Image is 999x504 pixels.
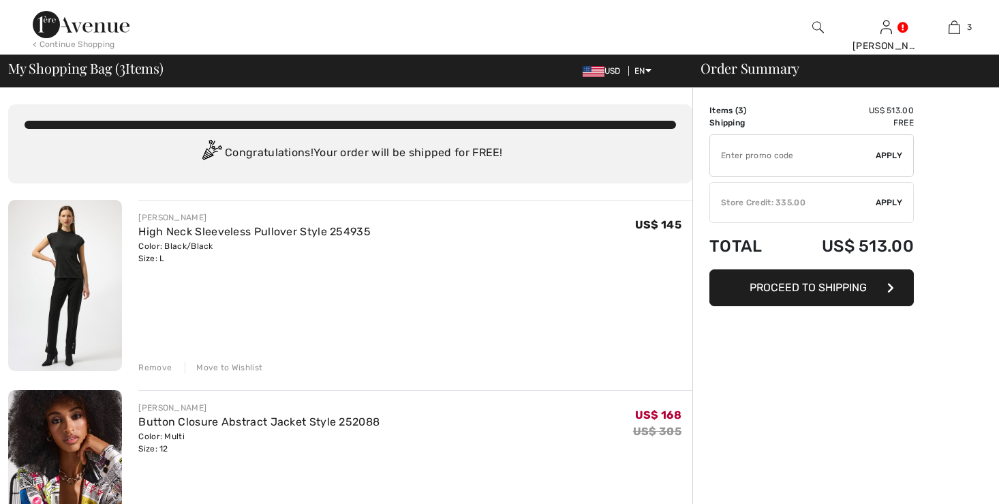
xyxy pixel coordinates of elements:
td: Items ( ) [709,104,784,117]
div: Store Credit: 335.00 [710,196,876,209]
s: US$ 305 [633,425,681,438]
a: High Neck Sleeveless Pullover Style 254935 [138,225,371,238]
span: Apply [876,196,903,209]
a: Sign In [880,20,892,33]
div: Color: Multi Size: 12 [138,430,380,455]
span: 3 [967,21,972,33]
td: US$ 513.00 [784,104,914,117]
div: Move to Wishlist [185,361,262,374]
img: My Bag [949,19,960,35]
img: search the website [812,19,824,35]
div: Remove [138,361,172,374]
div: < Continue Shopping [33,38,115,50]
img: High Neck Sleeveless Pullover Style 254935 [8,200,122,371]
div: [PERSON_NAME] [138,402,380,414]
a: Button Closure Abstract Jacket Style 252088 [138,415,380,428]
a: 3 [921,19,987,35]
div: Congratulations! Your order will be shipped for FREE! [25,140,676,167]
span: Apply [876,149,903,162]
span: Proceed to Shipping [750,281,867,294]
td: Shipping [709,117,784,129]
td: Total [709,223,784,269]
span: US$ 145 [635,218,681,231]
span: USD [583,66,626,76]
span: EN [634,66,651,76]
div: [PERSON_NAME] [138,211,371,224]
div: [PERSON_NAME] [852,39,919,53]
img: My Info [880,19,892,35]
span: My Shopping Bag ( Items) [8,61,164,75]
button: Proceed to Shipping [709,269,914,306]
img: US Dollar [583,66,604,77]
input: Promo code [710,135,876,176]
td: Free [784,117,914,129]
span: 3 [738,106,743,115]
img: 1ère Avenue [33,11,129,38]
span: US$ 168 [635,409,681,421]
td: US$ 513.00 [784,223,914,269]
span: 3 [119,58,125,76]
img: Congratulation2.svg [198,140,225,167]
div: Color: Black/Black Size: L [138,240,371,265]
div: Order Summary [684,61,991,75]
